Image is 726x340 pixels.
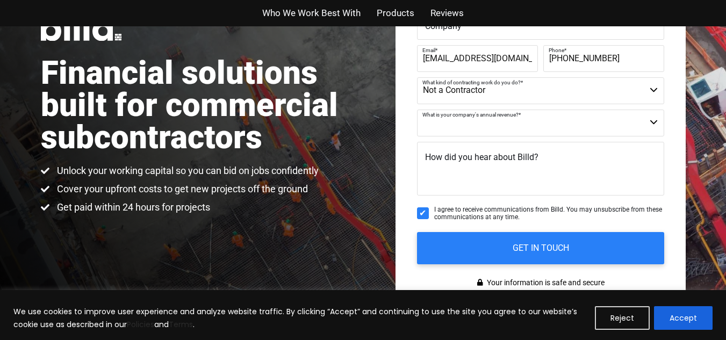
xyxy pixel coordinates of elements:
a: Products [377,5,414,21]
span: I agree to receive communications from Billd. You may unsubscribe from these communications at an... [434,206,664,221]
h1: Financial solutions built for commercial subcontractors [41,57,363,154]
span: Get paid within 24 hours for projects [54,201,210,214]
a: Reviews [430,5,464,21]
a: Terms [169,319,193,330]
button: Accept [654,306,713,330]
p: We use cookies to improve user experience and analyze website traffic. By clicking “Accept” and c... [13,305,587,331]
button: Reject [595,306,650,330]
a: Policies [127,319,154,330]
span: How did you hear about Billd? [425,152,538,162]
span: Phone [549,47,564,53]
input: GET IN TOUCH [417,232,664,264]
span: Email [422,47,435,53]
input: I agree to receive communications from Billd. You may unsubscribe from these communications at an... [417,207,429,219]
span: Unlock your working capital so you can bid on jobs confidently [54,164,319,177]
span: Your information is safe and secure [484,275,605,291]
span: Cover your upfront costs to get new projects off the ground [54,183,308,196]
a: Who We Work Best With [262,5,361,21]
